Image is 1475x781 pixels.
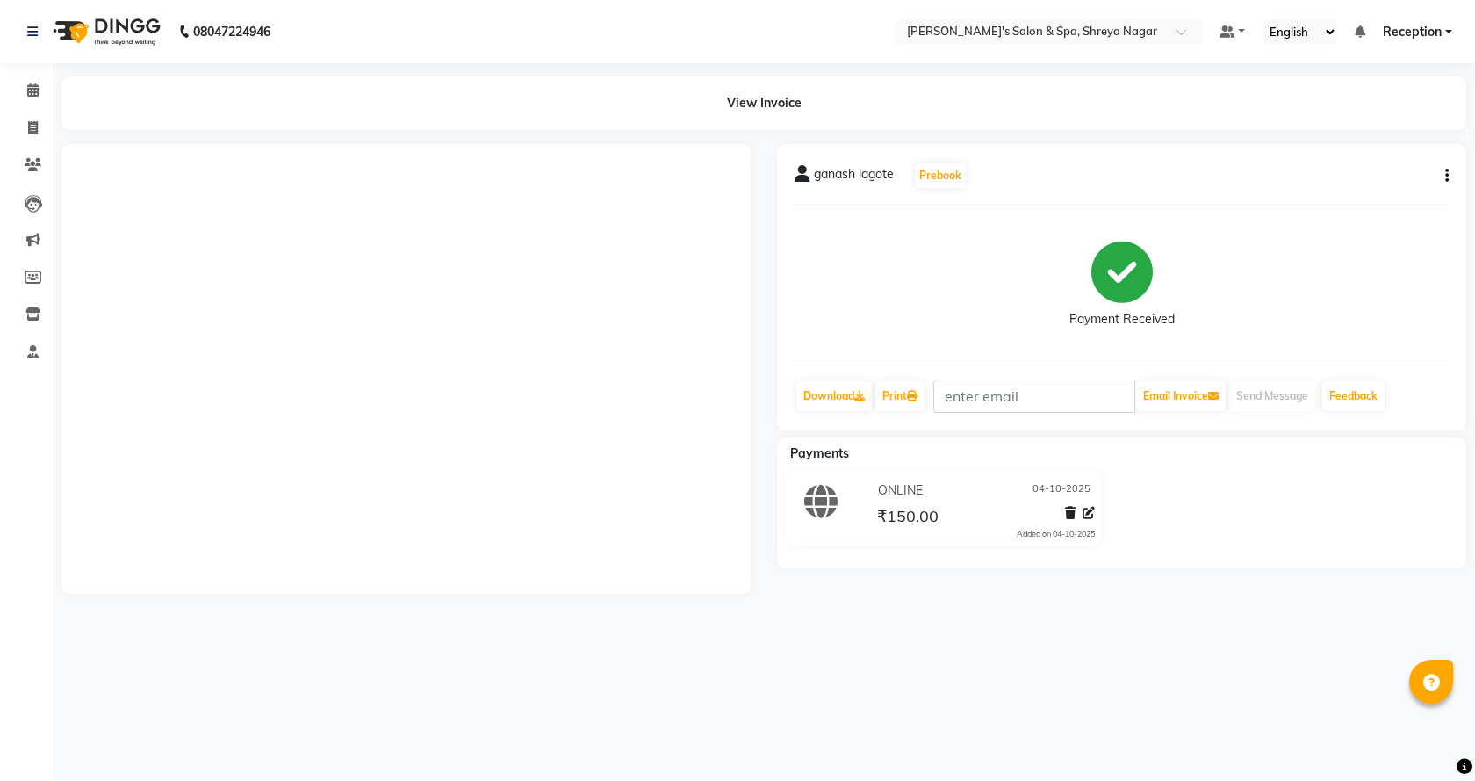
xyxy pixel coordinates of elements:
[875,381,925,411] a: Print
[790,445,849,461] span: Payments
[193,7,270,56] b: 08047224946
[814,165,894,190] span: ganash lagote
[1401,711,1457,763] iframe: chat widget
[878,481,923,500] span: ONLINE
[1322,381,1385,411] a: Feedback
[796,381,872,411] a: Download
[1136,381,1226,411] button: Email Invoice
[1069,310,1175,329] div: Payment Received
[61,76,1466,130] div: View Invoice
[45,7,165,56] img: logo
[1383,23,1442,41] span: Reception
[1032,481,1090,500] span: 04-10-2025
[1017,528,1095,540] div: Added on 04-10-2025
[915,163,966,188] button: Prebook
[877,506,939,531] span: ₹150.00
[1229,381,1315,411] button: Send Message
[933,380,1135,413] input: enter email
